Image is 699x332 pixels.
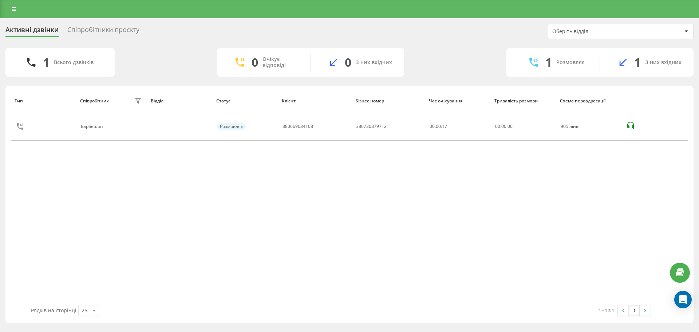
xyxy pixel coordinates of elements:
div: 380669034108 [283,124,313,129]
span: 00 [508,123,513,129]
div: 1 - 1 з 1 [599,306,614,314]
div: 0 [345,55,351,69]
div: Тип [15,98,73,103]
span: 00 [495,123,500,129]
div: 25 [82,307,87,314]
div: 00:00:17 [430,124,487,129]
div: Всього дзвінків [54,59,94,66]
div: Барбешоп [81,124,104,129]
div: Оберіть відділ [552,28,639,35]
div: 380730879712 [356,124,387,129]
div: Тривалість розмови [494,98,553,103]
div: З них вхідних [356,59,392,66]
div: Співробітники проєкту [67,26,139,37]
div: 1 [545,55,552,69]
div: 1 [634,55,641,69]
div: З них вхідних [645,59,682,66]
div: Статус [216,98,275,103]
div: Клієнт [282,98,348,103]
span: 00 [501,123,506,129]
div: Бізнес номер [355,98,422,103]
div: 1 [43,55,50,69]
a: 1 [629,305,640,316]
div: Схема переадресації [560,98,619,103]
div: Очікує відповіді [262,56,299,69]
div: Час очікування [429,98,487,103]
div: Співробітник [80,98,109,103]
div: 0 [252,55,258,69]
div: Відділ [151,98,209,103]
div: 905 лінія [561,124,618,129]
div: Open Intercom Messenger [674,291,692,308]
div: Розмовляє [217,123,246,130]
span: Рядків на сторінці [31,307,76,314]
div: Активні дзвінки [5,26,59,37]
div: : : [495,124,513,129]
div: Розмовляє [556,59,584,66]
